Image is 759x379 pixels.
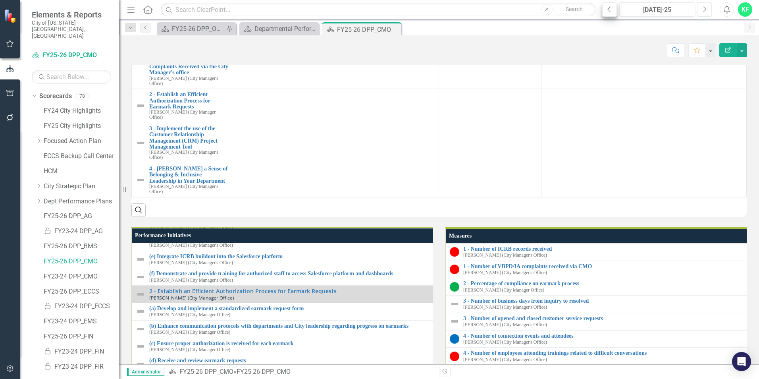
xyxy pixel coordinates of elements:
a: FY25-26 DPP_CMO [32,51,111,60]
td: Double-Click to Edit [439,123,541,163]
img: Not Defined [136,272,145,282]
a: City Strategic Plan [44,182,119,191]
a: 3 - Implement the use of the Customer Relationship Management (CRM) Project Management Tool [149,126,230,150]
small: [PERSON_NAME] (City Manager's Office) [463,305,547,310]
td: Double-Click to Edit [439,163,541,197]
button: [DATE]-25 [619,2,695,17]
input: Search Below... [32,70,111,84]
a: FY25-26 DPP_BMS [44,242,119,251]
img: Not Defined [136,359,145,369]
a: (f) Demonstrate and provide training for authorized staff to access Salesforce platform and dashb... [149,271,733,277]
div: 78 [76,93,89,99]
td: Double-Click to Edit Right Click for Context Menu [132,338,737,355]
button: KF [738,2,752,17]
img: Not Defined [136,101,145,110]
td: Double-Click to Edit Right Click for Context Menu [132,355,737,373]
img: Not Defined [136,324,145,334]
a: FY23-24 DPP_FIR [44,362,119,371]
small: [PERSON_NAME] (City Manager's Office) [149,150,230,160]
small: [PERSON_NAME] (City Manager's Office) [463,322,547,327]
td: Double-Click to Edit Right Click for Context Menu [132,303,737,321]
div: FY25-26 DPP_CMO [337,25,399,35]
img: No Target Established [450,334,459,344]
small: City of [US_STATE][GEOGRAPHIC_DATA], [GEOGRAPHIC_DATA] [32,19,111,39]
div: FY25-26 DPP_CMO [237,368,291,375]
a: 4 - [PERSON_NAME] a Sense of Belonging & Inclusive Leadership in Your Department [149,166,230,184]
small: [PERSON_NAME] (City Manager Office) [149,110,230,120]
a: FY23-24 DPP_FIN [44,347,119,356]
div: » [168,367,433,377]
div: Departmental Performance Plans [254,24,317,34]
img: Not Defined [136,342,145,351]
a: FY23-24 DPP_CMO [44,272,119,281]
a: FY25-26 DPP_FIN [44,332,119,341]
a: (d) Receive and review earmark requests [149,358,733,364]
img: Not Defined [136,255,145,264]
img: Not Defined [450,317,459,326]
img: Not Defined [450,299,459,309]
td: Double-Click to Edit [439,89,541,123]
a: FY23-24 DPP_AG [44,227,119,236]
a: FY25-26 DPP_OPA [159,24,224,34]
small: [PERSON_NAME] (City Manager Office) [149,312,230,317]
td: Double-Click to Edit Right Click for Context Menu [132,320,737,338]
a: (e) Integrate ICRB buildout into the Salesforce platform [149,253,733,259]
td: Double-Click to Edit Right Click for Context Menu [132,268,737,286]
a: FY25-26 DPP_AG [44,212,119,221]
small: [PERSON_NAME] (City Manager's Office) [463,253,547,258]
a: 2 - Establish an Efficient Authorization Process for Earmark Requests [149,288,733,294]
a: (b) Enhance communication protocols with departments and City leadership regarding progress on ea... [149,323,733,329]
small: [PERSON_NAME] (City Manager Office) [149,295,234,300]
div: Open Intercom Messenger [732,352,751,371]
td: Double-Click to Edit [234,123,439,163]
a: FY25-26 DPP_CMO [44,257,119,266]
span: Administrator [127,368,164,376]
img: Not Defined [136,138,145,148]
a: Departmental Performance Plans [241,24,317,34]
img: ClearPoint Strategy [4,9,18,23]
a: FY25-26 DPP_CMO [179,368,233,375]
small: [PERSON_NAME] (City Manager's Office) [463,340,547,345]
td: Double-Click to Edit [541,123,747,163]
a: Scorecards [39,92,72,101]
small: [PERSON_NAME] (City Manager's Office) [149,260,233,265]
small: [PERSON_NAME] (City Manager Office) [149,347,230,352]
small: [PERSON_NAME] (City Manager's Office) [463,357,547,362]
small: [PERSON_NAME] (City Manager's Office) [463,270,547,275]
img: Below Target [450,352,459,361]
img: On Target [450,282,459,292]
a: FY24 City Highlights [44,106,119,116]
small: [PERSON_NAME] (City Manager's Office) [149,243,233,248]
small: [PERSON_NAME] (City Manager Office) [149,330,230,335]
img: Below Target [450,247,459,257]
small: [PERSON_NAME] (City Manager's Office) [149,76,230,86]
img: Not Defined [136,290,145,299]
img: Not Defined [136,307,145,316]
span: Search [566,6,583,12]
span: Elements & Reports [32,10,111,19]
small: [PERSON_NAME] (City Manager Office) [463,288,544,293]
input: Search ClearPoint... [161,3,596,17]
small: [PERSON_NAME] (City Manager's Office) [149,184,230,194]
a: Dept Performance Plans [44,197,119,206]
a: (a) Develop and implement a standardized earmark request form [149,306,733,311]
td: Double-Click to Edit Right Click for Context Menu [132,286,737,303]
a: (c) Ensure proper authorization is received for each earmark [149,340,733,346]
a: FY25 City Highlights [44,122,119,131]
img: Not Defined [136,175,145,185]
a: HCM [44,167,119,176]
div: [DATE]-25 [622,5,692,15]
img: Below Target [450,265,459,274]
td: Double-Click to Edit [541,89,747,123]
td: Double-Click to Edit Right Click for Context Menu [132,89,234,123]
a: FY23-24 DPP_EMS [44,317,119,326]
a: 2 - Establish an Efficient Authorization Process for Earmark Requests [149,91,230,110]
td: Double-Click to Edit [541,163,747,197]
a: FY25-26 DPP_ECCS [44,287,119,296]
a: Focused Action Plan [44,137,119,146]
td: Double-Click to Edit [234,89,439,123]
a: FY23-24 DPP_ECCS [44,302,119,311]
td: Double-Click to Edit Right Click for Context Menu [132,163,234,197]
td: Double-Click to Edit Right Click for Context Menu [132,123,234,163]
